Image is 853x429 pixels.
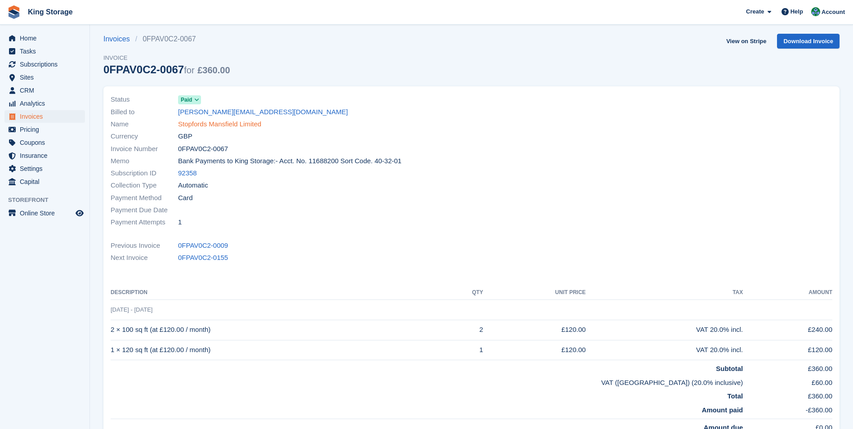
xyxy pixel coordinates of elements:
[178,168,197,179] a: 92358
[103,34,135,45] a: Invoices
[20,32,74,45] span: Home
[746,7,764,16] span: Create
[743,402,832,419] td: -£360.00
[111,340,446,360] td: 1 × 120 sq ft (at £120.00 / month)
[178,253,228,263] a: 0FPAV0C2-0155
[111,241,178,251] span: Previous Invoice
[743,374,832,388] td: £60.00
[178,107,348,117] a: [PERSON_NAME][EMAIL_ADDRESS][DOMAIN_NAME]
[20,45,74,58] span: Tasks
[178,94,201,105] a: Paid
[178,193,193,203] span: Card
[8,196,89,205] span: Storefront
[74,208,85,219] a: Preview store
[20,110,74,123] span: Invoices
[178,144,228,154] span: 0FPAV0C2-0067
[4,84,85,97] a: menu
[181,96,192,104] span: Paid
[197,65,230,75] span: £360.00
[728,392,743,400] strong: Total
[4,110,85,123] a: menu
[111,119,178,130] span: Name
[20,136,74,149] span: Coupons
[743,340,832,360] td: £120.00
[446,286,483,300] th: QTY
[103,34,230,45] nav: breadcrumbs
[4,58,85,71] a: menu
[184,65,194,75] span: for
[20,58,74,71] span: Subscriptions
[4,71,85,84] a: menu
[178,131,192,142] span: GBP
[586,345,743,355] div: VAT 20.0% incl.
[20,84,74,97] span: CRM
[111,144,178,154] span: Invoice Number
[178,241,228,251] a: 0FPAV0C2-0009
[20,97,74,110] span: Analytics
[446,340,483,360] td: 1
[483,340,585,360] td: £120.00
[20,71,74,84] span: Sites
[178,156,402,166] span: Bank Payments to King Storage:- Acct. No. 11688200 Sort Code. 40-32-01
[20,207,74,219] span: Online Store
[111,217,178,228] span: Payment Attempts
[178,217,182,228] span: 1
[4,123,85,136] a: menu
[20,149,74,162] span: Insurance
[20,123,74,136] span: Pricing
[743,360,832,374] td: £360.00
[4,45,85,58] a: menu
[4,207,85,219] a: menu
[111,253,178,263] span: Next Invoice
[743,388,832,402] td: £360.00
[723,34,770,49] a: View on Stripe
[111,374,743,388] td: VAT ([GEOGRAPHIC_DATA]) (20.0% inclusive)
[483,286,585,300] th: Unit Price
[446,320,483,340] td: 2
[7,5,21,19] img: stora-icon-8386f47178a22dfd0bd8f6a31ec36ba5ce8667c1dd55bd0f319d3a0aa187defe.svg
[111,320,446,340] td: 2 × 100 sq ft (at £120.00 / month)
[586,325,743,335] div: VAT 20.0% incl.
[790,7,803,16] span: Help
[111,107,178,117] span: Billed to
[178,180,208,191] span: Automatic
[4,175,85,188] a: menu
[483,320,585,340] td: £120.00
[111,156,178,166] span: Memo
[811,7,820,16] img: John King
[24,4,76,19] a: King Storage
[743,286,832,300] th: Amount
[111,180,178,191] span: Collection Type
[586,286,743,300] th: Tax
[111,205,178,215] span: Payment Due Date
[111,306,152,313] span: [DATE] - [DATE]
[111,94,178,105] span: Status
[4,162,85,175] a: menu
[4,32,85,45] a: menu
[4,136,85,149] a: menu
[20,175,74,188] span: Capital
[716,365,743,372] strong: Subtotal
[111,168,178,179] span: Subscription ID
[777,34,840,49] a: Download Invoice
[822,8,845,17] span: Account
[103,54,230,63] span: Invoice
[4,149,85,162] a: menu
[702,406,743,414] strong: Amount paid
[111,131,178,142] span: Currency
[20,162,74,175] span: Settings
[111,193,178,203] span: Payment Method
[743,320,832,340] td: £240.00
[4,97,85,110] a: menu
[178,119,261,130] a: Stopfords Mansfield Limited
[111,286,446,300] th: Description
[103,63,230,76] div: 0FPAV0C2-0067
